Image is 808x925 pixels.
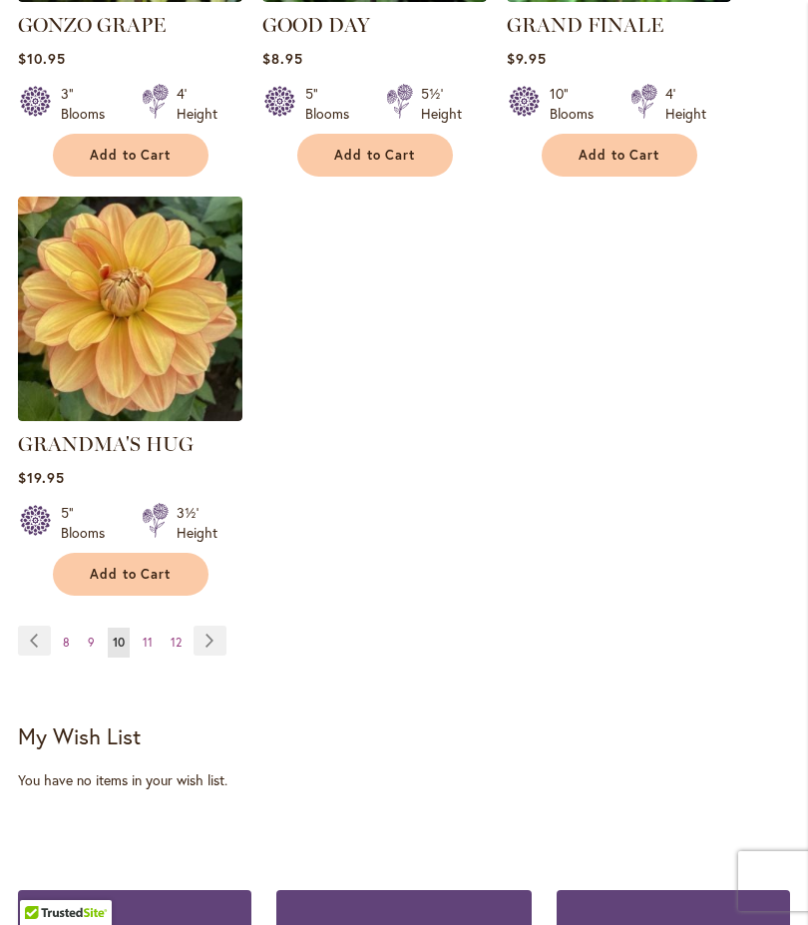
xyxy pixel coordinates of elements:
[83,628,100,658] a: 9
[53,553,208,596] button: Add to Cart
[143,635,153,650] span: 11
[90,566,172,583] span: Add to Cart
[507,49,547,68] span: $9.95
[579,147,660,164] span: Add to Cart
[171,635,182,650] span: 12
[15,854,71,910] iframe: Launch Accessibility Center
[61,84,118,124] div: 3" Blooms
[63,635,70,650] span: 8
[262,49,303,68] span: $8.95
[18,721,141,750] strong: My Wish List
[18,406,242,425] a: GRANDMA'S HUG
[421,84,462,124] div: 5½' Height
[305,84,362,124] div: 5" Blooms
[18,468,65,487] span: $19.95
[90,147,172,164] span: Add to Cart
[665,84,706,124] div: 4' Height
[113,635,125,650] span: 10
[550,84,606,124] div: 10" Blooms
[18,197,242,421] img: GRANDMA'S HUG
[177,503,217,543] div: 3½' Height
[53,134,208,177] button: Add to Cart
[18,13,166,37] a: GONZO GRAPE
[138,628,158,658] a: 11
[58,628,75,658] a: 8
[18,49,66,68] span: $10.95
[297,134,453,177] button: Add to Cart
[61,503,118,543] div: 5" Blooms
[18,432,194,456] a: GRANDMA'S HUG
[334,147,416,164] span: Add to Cart
[507,13,663,37] a: GRAND FINALE
[542,134,697,177] button: Add to Cart
[177,84,217,124] div: 4' Height
[88,635,95,650] span: 9
[262,13,370,37] a: GOOD DAY
[18,770,790,790] div: You have no items in your wish list.
[166,628,187,658] a: 12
